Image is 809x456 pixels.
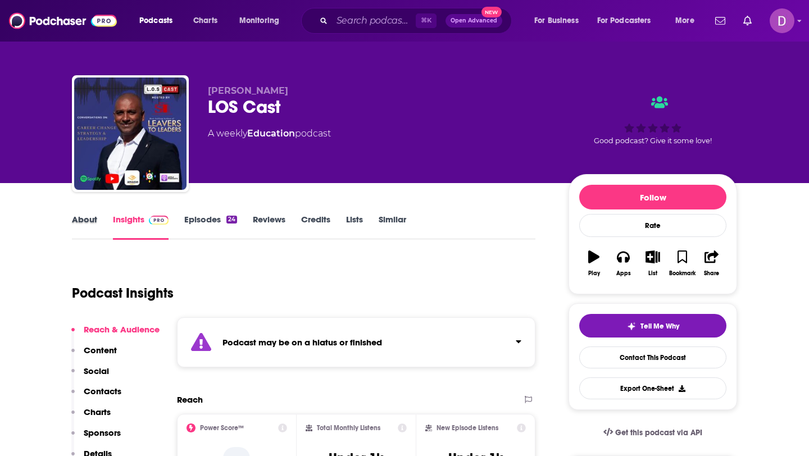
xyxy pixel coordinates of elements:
p: Social [84,366,109,376]
a: Show notifications dropdown [739,11,756,30]
button: open menu [590,12,667,30]
a: InsightsPodchaser Pro [113,214,169,240]
span: Logged in as donovan [770,8,794,33]
button: open menu [231,12,294,30]
a: Similar [379,214,406,240]
img: User Profile [770,8,794,33]
strong: Podcast may be on a hiatus or finished [222,337,382,348]
span: For Business [534,13,579,29]
span: New [481,7,502,17]
div: Play [588,270,600,277]
button: tell me why sparkleTell Me Why [579,314,726,338]
a: Show notifications dropdown [711,11,730,30]
button: List [638,243,667,284]
a: Charts [186,12,224,30]
span: Charts [193,13,217,29]
span: For Podcasters [597,13,651,29]
h2: New Episode Listens [437,424,498,432]
img: Podchaser Pro [149,216,169,225]
span: Open Advanced [451,18,497,24]
button: Show profile menu [770,8,794,33]
input: Search podcasts, credits, & more... [332,12,416,30]
p: Content [84,345,117,355]
img: tell me why sparkle [627,322,636,331]
button: open menu [667,12,708,30]
span: Monitoring [239,13,279,29]
button: Follow [579,185,726,209]
button: Social [71,366,109,386]
div: Rate [579,214,726,237]
span: [PERSON_NAME] [208,85,288,96]
h2: Reach [177,394,203,405]
button: Charts [71,407,111,427]
a: Education [247,128,295,139]
div: Good podcast? Give it some love! [569,85,737,155]
div: List [648,270,657,277]
button: Export One-Sheet [579,377,726,399]
section: Click to expand status details [177,317,535,367]
span: Get this podcast via API [615,428,702,437]
a: Contact This Podcast [579,346,726,368]
button: Reach & Audience [71,324,160,345]
span: ⌘ K [416,13,437,28]
button: Open AdvancedNew [446,14,502,28]
p: Reach & Audience [84,324,160,335]
div: Share [704,270,719,277]
p: Sponsors [84,427,121,438]
p: Contacts [84,386,121,396]
a: Credits [301,214,330,240]
div: Apps [616,270,631,277]
button: open menu [131,12,187,30]
a: Reviews [253,214,285,240]
img: LOS Cast [74,77,187,190]
button: Share [697,243,726,284]
a: About [72,214,97,240]
h2: Total Monthly Listens [317,424,380,432]
button: open menu [526,12,593,30]
a: Episodes24 [184,214,237,240]
button: Play [579,243,608,284]
p: Charts [84,407,111,417]
span: Tell Me Why [640,322,679,331]
div: 24 [226,216,237,224]
button: Bookmark [667,243,697,284]
span: Podcasts [139,13,172,29]
button: Contacts [71,386,121,407]
span: Good podcast? Give it some love! [594,136,712,145]
div: Bookmark [669,270,696,277]
button: Content [71,345,117,366]
button: Sponsors [71,427,121,448]
a: Lists [346,214,363,240]
img: Podchaser - Follow, Share and Rate Podcasts [9,10,117,31]
a: Get this podcast via API [594,419,711,446]
h1: Podcast Insights [72,285,174,302]
div: Search podcasts, credits, & more... [312,8,522,34]
span: More [675,13,694,29]
button: Apps [608,243,638,284]
h2: Power Score™ [200,424,244,432]
div: A weekly podcast [208,127,331,140]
